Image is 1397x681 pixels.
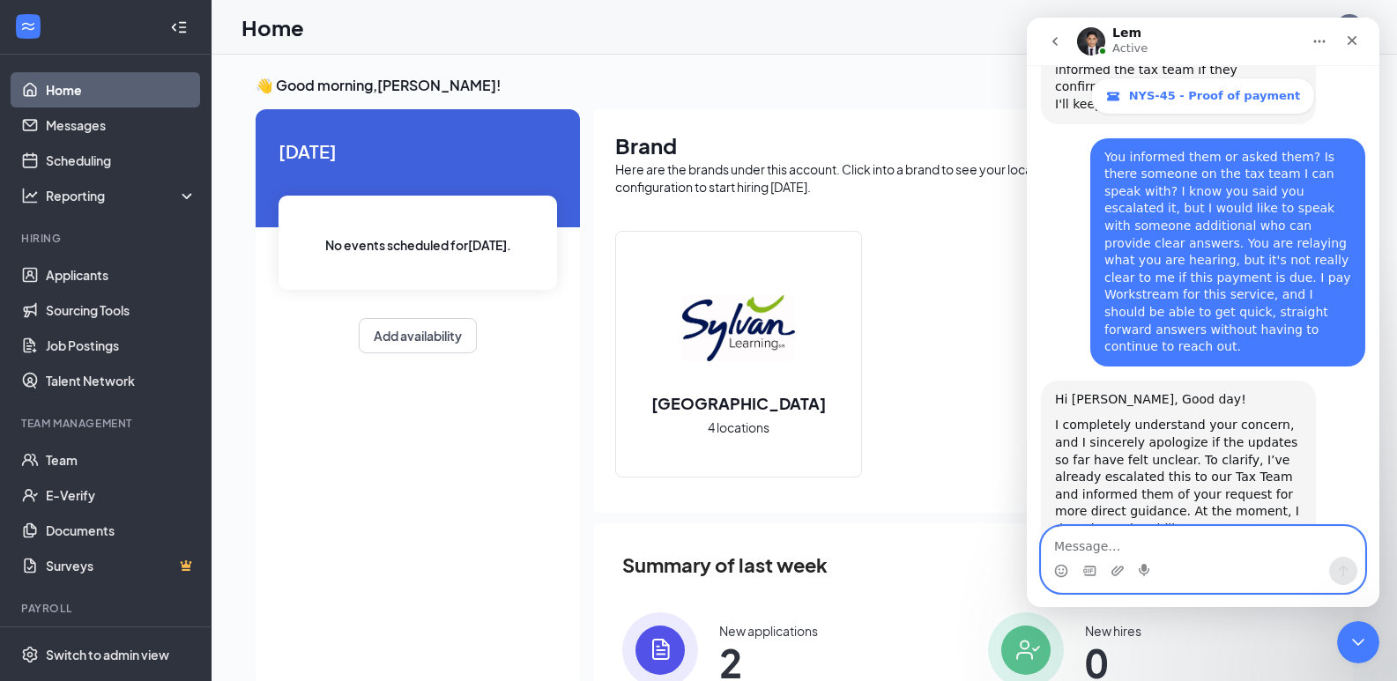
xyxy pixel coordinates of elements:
div: Payroll [21,601,193,616]
iframe: Intercom live chat [1337,621,1379,663]
svg: Notifications [1261,17,1282,38]
a: Documents [46,513,197,548]
span: 2 [719,647,818,678]
button: Add availability [359,318,477,353]
button: Upload attachment [84,546,98,560]
h1: Brand [615,130,1332,160]
a: Sourcing Tools [46,292,197,328]
a: Messages [46,107,197,143]
svg: Analysis [21,187,39,204]
svg: Collapse [170,19,188,36]
a: Job Postings [46,328,197,363]
span: Summary of last week [622,550,828,581]
span: No events scheduled for [DATE] . [325,235,511,255]
svg: Settings [21,646,39,663]
div: New applications [719,622,818,640]
a: Scheduling [46,143,197,178]
svg: QuestionInfo [1300,17,1321,38]
span: 4 locations [708,418,769,437]
h3: 👋 Good morning, [PERSON_NAME] ! [256,76,1353,95]
div: Team Management [21,416,193,431]
div: Hiring [21,231,193,246]
img: Sylvan Learning Center [682,272,795,385]
button: Start recording [112,546,126,560]
button: Emoji picker [27,546,41,560]
a: E-Verify [46,477,197,513]
a: SurveysCrown [46,548,197,583]
button: Gif picker [56,546,70,560]
a: Team [46,442,197,477]
div: Switch to admin view [46,646,169,663]
button: Send a message… [302,539,331,567]
span: [DATE] [279,137,557,165]
textarea: Message… [15,509,338,539]
h1: Home [242,12,304,42]
a: Talent Network [46,363,197,398]
a: Applicants [46,257,197,292]
div: Reporting [46,187,197,204]
svg: WorkstreamLogo [19,18,37,35]
span: 0 [1085,647,1141,678]
div: Hi [PERSON_NAME], Good day! [28,374,275,391]
div: New hires [1085,622,1141,640]
div: I completely understand your concern, and I sincerely apologize if the updates so far have felt u... [28,399,275,589]
h2: [GEOGRAPHIC_DATA] [634,392,843,414]
iframe: Intercom live chat [1027,18,1379,607]
div: Here are the brands under this account. Click into a brand to see your locations, managers, job p... [615,160,1332,196]
a: Home [46,72,197,107]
